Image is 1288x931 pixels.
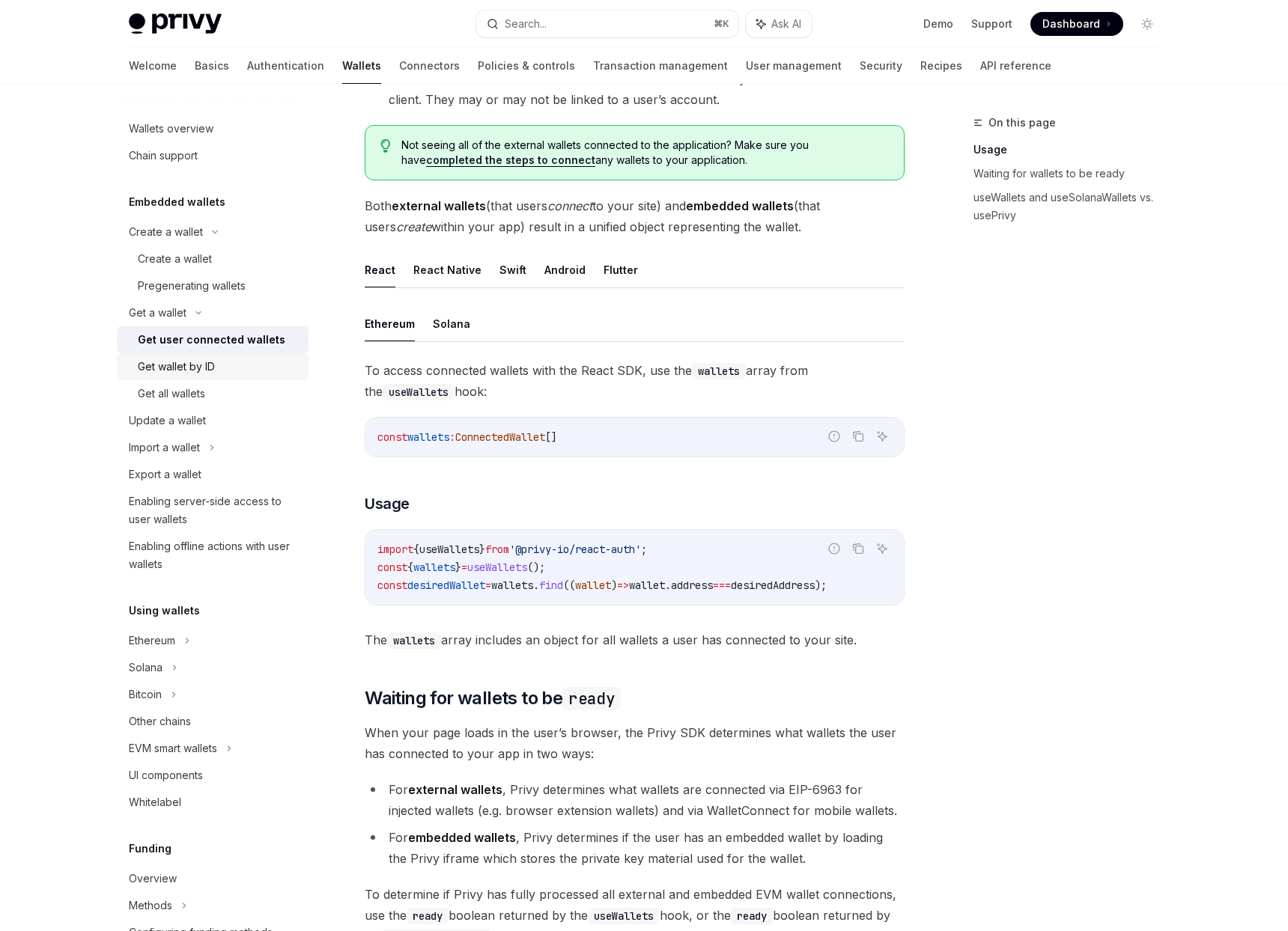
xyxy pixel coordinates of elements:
h5: Funding [129,840,171,858]
div: Export a wallet [129,465,201,483]
span: desiredWallet [407,579,485,592]
span: { [407,561,413,574]
a: Authentication [247,48,324,84]
code: ready [731,908,773,924]
div: Enabling server-side access to user wallets [129,492,300,528]
span: ) [611,579,617,592]
div: Overview [129,870,177,888]
button: Swift [499,252,526,287]
div: Solana [129,659,162,677]
span: Both (that users to your site) and (that users within your app) result in a unified object repres... [365,195,905,237]
span: wallet [629,579,665,592]
a: Dashboard [1030,12,1123,36]
span: wallets [413,561,455,574]
code: ready [407,908,449,924]
code: wallets [387,632,441,649]
span: ); [815,579,827,592]
code: useWallets [588,908,660,924]
svg: Tip [380,139,391,153]
div: Chain support [129,147,198,165]
span: ⌘ K [714,18,729,30]
a: Wallets [342,48,381,84]
span: '@privy-io/react-auth' [509,543,641,556]
span: wallets [407,430,449,444]
a: Update a wallet [117,407,309,434]
a: Get wallet by ID [117,353,309,380]
a: Enabling offline actions with user wallets [117,533,309,578]
button: React [365,252,395,287]
span: ; [641,543,647,556]
a: Transaction management [593,48,728,84]
div: Update a wallet [129,412,206,430]
button: Report incorrect code [824,539,844,558]
a: Waiting for wallets to be ready [973,162,1171,186]
span: } [479,543,485,556]
span: = [461,561,467,574]
a: Policies & controls [478,48,575,84]
span: { [413,543,419,556]
button: Copy the contents from the code block [848,427,868,446]
img: light logo [129,13,222,34]
div: Ethereum [129,632,175,650]
a: Usage [973,138,1171,162]
span: The array includes an object for all wallets a user has connected to your site. [365,629,905,650]
div: Get all wallets [138,385,205,403]
span: Waiting for wallets to be [365,686,621,710]
span: desiredAddress [731,579,815,592]
span: import [377,543,413,556]
div: EVM smart wallets [129,739,217,757]
span: . [665,579,671,592]
strong: embedded wallets [408,830,516,845]
div: UI components [129,766,203,784]
strong: external wallets [408,782,502,797]
div: Get a wallet [129,304,186,322]
a: Export a wallet [117,461,309,488]
span: useWallets [467,561,527,574]
span: To access connected wallets with the React SDK, use the array from the hook: [365,360,905,402]
button: Ethereum [365,306,415,341]
span: = [485,579,491,592]
span: On this page [988,114,1056,132]
a: Overview [117,865,309,892]
span: . [533,579,539,592]
div: Pregenerating wallets [138,277,246,295]
button: Search...⌘K [476,10,738,37]
button: Report incorrect code [824,427,844,446]
button: Ask AI [746,10,812,37]
span: => [617,579,629,592]
a: Demo [923,16,953,31]
div: Wallets overview [129,120,213,138]
button: React Native [413,252,482,287]
li: are embedded or external wallets currently available for the web client. They may or may not be l... [365,68,905,110]
a: Recipes [920,48,962,84]
div: Get wallet by ID [138,358,215,376]
a: Create a wallet [117,245,309,272]
span: Dashboard [1042,16,1100,31]
span: wallet [575,579,611,592]
a: Welcome [129,48,177,84]
a: Enabling server-side access to user wallets [117,488,309,533]
a: Wallets overview [117,115,309,142]
a: User management [746,48,842,84]
a: Pregenerating wallets [117,272,309,299]
a: useWallets and useSolanaWallets vs. usePrivy [973,186,1171,228]
em: create [396,219,431,234]
span: useWallets [419,543,479,556]
h5: Embedded wallets [129,193,225,211]
button: Solana [433,306,470,341]
div: Create a wallet [138,250,212,268]
strong: external wallets [392,198,486,213]
h5: Using wallets [129,602,200,620]
li: For , Privy determines what wallets are connected via EIP-6963 for injected wallets (e.g. browser... [365,779,905,821]
span: } [455,561,461,574]
a: Support [971,16,1012,31]
a: Whitelabel [117,789,309,816]
code: wallets [692,363,746,379]
span: address [671,579,713,592]
a: completed the steps to connect [426,153,595,167]
span: Not seeing all of the external wallets connected to the application? Make sure you have any walle... [401,138,889,168]
div: Whitelabel [129,793,181,811]
button: Ask AI [872,427,892,446]
span: const [377,430,407,444]
span: wallets [491,579,533,592]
